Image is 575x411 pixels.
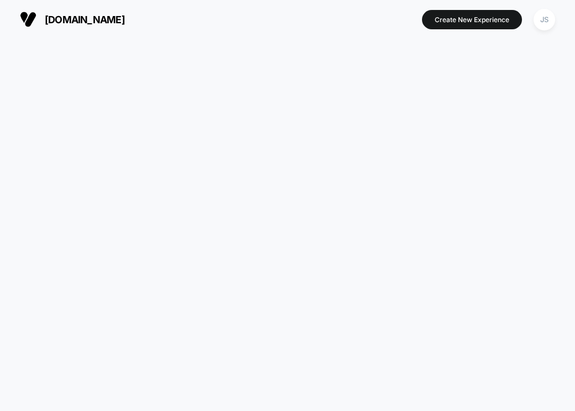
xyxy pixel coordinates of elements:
[17,11,128,28] button: [DOMAIN_NAME]
[20,11,36,28] img: Visually logo
[534,9,555,30] div: JS
[422,10,522,29] button: Create New Experience
[530,8,558,31] button: JS
[45,14,125,25] span: [DOMAIN_NAME]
